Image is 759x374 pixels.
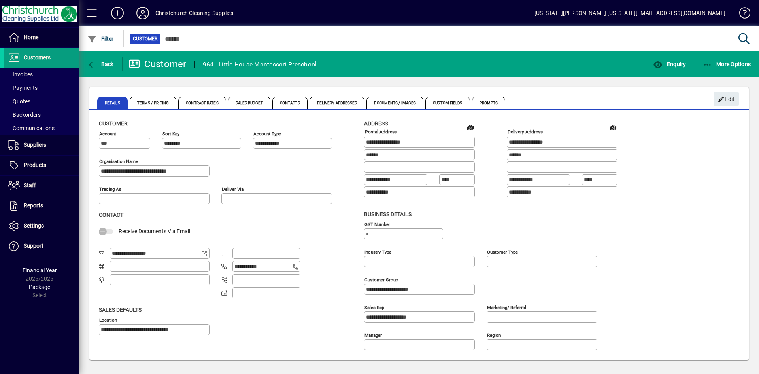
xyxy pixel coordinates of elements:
span: Settings [24,222,44,229]
span: Address [364,120,388,127]
a: Reports [4,196,79,216]
span: Backorders [8,112,41,118]
span: Customer [99,120,128,127]
span: Reports [24,202,43,209]
span: Communications [8,125,55,131]
span: Receive Documents Via Email [119,228,190,234]
a: Backorders [4,108,79,122]
div: Christchurch Cleaning Supplies [155,7,233,19]
a: View on map [607,121,619,133]
span: Back [87,61,114,67]
a: Support [4,236,79,256]
span: Customers [24,54,51,61]
app-page-header-button: Back [79,57,123,71]
mat-label: Trading as [99,186,121,192]
a: Staff [4,176,79,196]
mat-label: GST Number [364,221,390,227]
span: Contact [99,212,123,218]
span: Prompts [472,97,506,109]
button: Add [105,6,130,20]
button: Enquiry [651,57,688,71]
div: [US_STATE][PERSON_NAME] [US_STATE][EMAIL_ADDRESS][DOMAIN_NAME] [534,7,725,19]
a: Suppliers [4,135,79,155]
button: More Options [701,57,753,71]
mat-label: Deliver via [222,186,244,192]
div: 964 - Little House Montessori Preschool [203,58,317,71]
div: Customer [128,58,187,70]
span: Home [24,34,38,40]
span: Sales defaults [99,307,142,313]
span: Invoices [8,71,33,78]
mat-label: Marketing/ Referral [487,304,526,310]
a: Communications [4,122,79,135]
mat-label: Region [487,332,501,338]
span: Customer [133,35,157,43]
a: View on map [464,121,477,133]
mat-label: Industry type [364,249,391,254]
mat-label: Sort key [162,131,179,137]
span: Delivery Addresses [310,97,365,109]
button: Profile [130,6,155,20]
mat-label: Sales rep [364,304,384,310]
span: Payments [8,85,38,91]
mat-label: Organisation name [99,159,138,164]
span: Staff [24,182,36,188]
span: Documents / Images [366,97,423,109]
mat-label: Manager [364,332,382,338]
span: Filter [87,36,114,42]
span: Custom Fields [425,97,470,109]
span: Contract Rates [178,97,226,109]
a: Knowledge Base [733,2,749,27]
a: Home [4,28,79,47]
span: Suppliers [24,142,46,148]
span: Support [24,243,43,249]
span: Products [24,162,46,168]
span: Enquiry [653,61,686,67]
mat-label: Location [99,317,117,323]
a: Payments [4,81,79,95]
span: More Options [703,61,751,67]
span: Details [97,97,128,109]
mat-label: Customer type [487,249,518,254]
mat-label: Customer group [364,277,398,282]
span: Edit [718,93,735,106]
span: Sales Budget [228,97,270,109]
span: Financial Year [23,267,57,273]
span: Terms / Pricing [130,97,177,109]
button: Edit [714,92,739,106]
a: Products [4,156,79,175]
mat-label: Account Type [253,131,281,137]
span: Quotes [8,98,30,104]
span: Business details [364,211,412,217]
a: Settings [4,216,79,236]
a: Quotes [4,95,79,108]
mat-label: Account [99,131,116,137]
a: Invoices [4,68,79,81]
button: Back [85,57,116,71]
button: Filter [85,32,116,46]
span: Package [29,284,50,290]
span: Contacts [272,97,308,109]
